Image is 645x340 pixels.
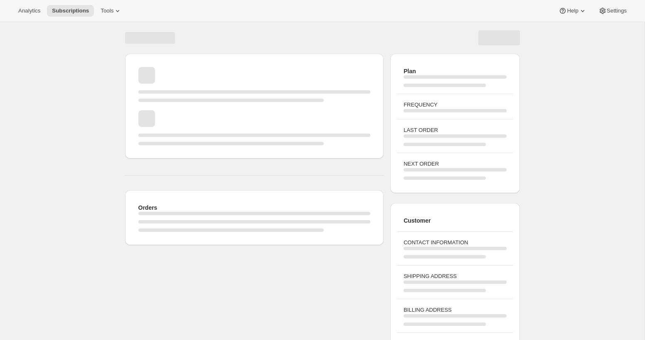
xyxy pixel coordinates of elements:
button: Tools [96,5,127,17]
span: Settings [607,7,627,14]
span: Tools [101,7,113,14]
h2: Orders [138,204,371,212]
h2: Customer [404,216,506,225]
h2: Plan [404,67,506,75]
h3: LAST ORDER [404,126,506,134]
h3: NEXT ORDER [404,160,506,168]
span: Subscriptions [52,7,89,14]
button: Help [554,5,591,17]
span: Help [567,7,578,14]
h3: CONTACT INFORMATION [404,238,506,247]
h3: FREQUENCY [404,101,506,109]
button: Settings [593,5,632,17]
button: Subscriptions [47,5,94,17]
h3: BILLING ADDRESS [404,306,506,314]
h3: SHIPPING ADDRESS [404,272,506,280]
span: Analytics [18,7,40,14]
button: Analytics [13,5,45,17]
